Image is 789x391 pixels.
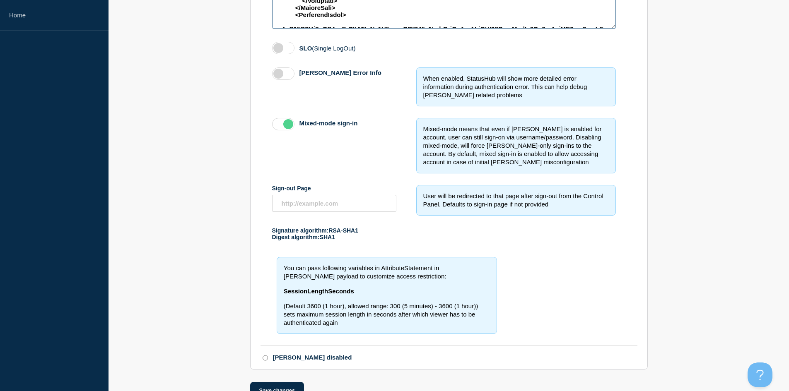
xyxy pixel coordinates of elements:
div: (Default 3600 (1 hour), allowed range: 300 (5 minutes) - 3600 (1 hour)) sets maximum session leng... [284,287,490,327]
div: [PERSON_NAME] disabled [273,354,352,361]
label: [PERSON_NAME] Error Info [299,69,381,80]
iframe: Help Scout Beacon - Open [748,362,772,387]
span: (Single LogOut) [312,45,355,52]
label: Mixed-mode sign-in [299,120,358,130]
p: Digest algorithm: [272,234,616,240]
div: User will be redirected to that page after sign-out from the Control Panel. Defaults to sign-in p... [416,185,616,216]
span: SHA1 [320,234,335,240]
div: You can pass following variables in AttributeStatement in [PERSON_NAME] payload to customize acce... [277,257,497,334]
p: SessionLengthSeconds [284,287,490,295]
p: Signature algorithm: [272,227,616,234]
input: Sign-out Page [272,195,396,212]
div: Mixed-mode means that even if [PERSON_NAME] is enabled for account, user can still sign-on via us... [416,118,616,173]
label: SLO [299,45,356,52]
input: SAML disabled [263,355,268,361]
div: When enabled, StatusHub will show more detailed error information during authentication error. Th... [416,67,616,106]
div: Sign-out Page [272,185,396,192]
span: RSA-SHA1 [328,227,358,234]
